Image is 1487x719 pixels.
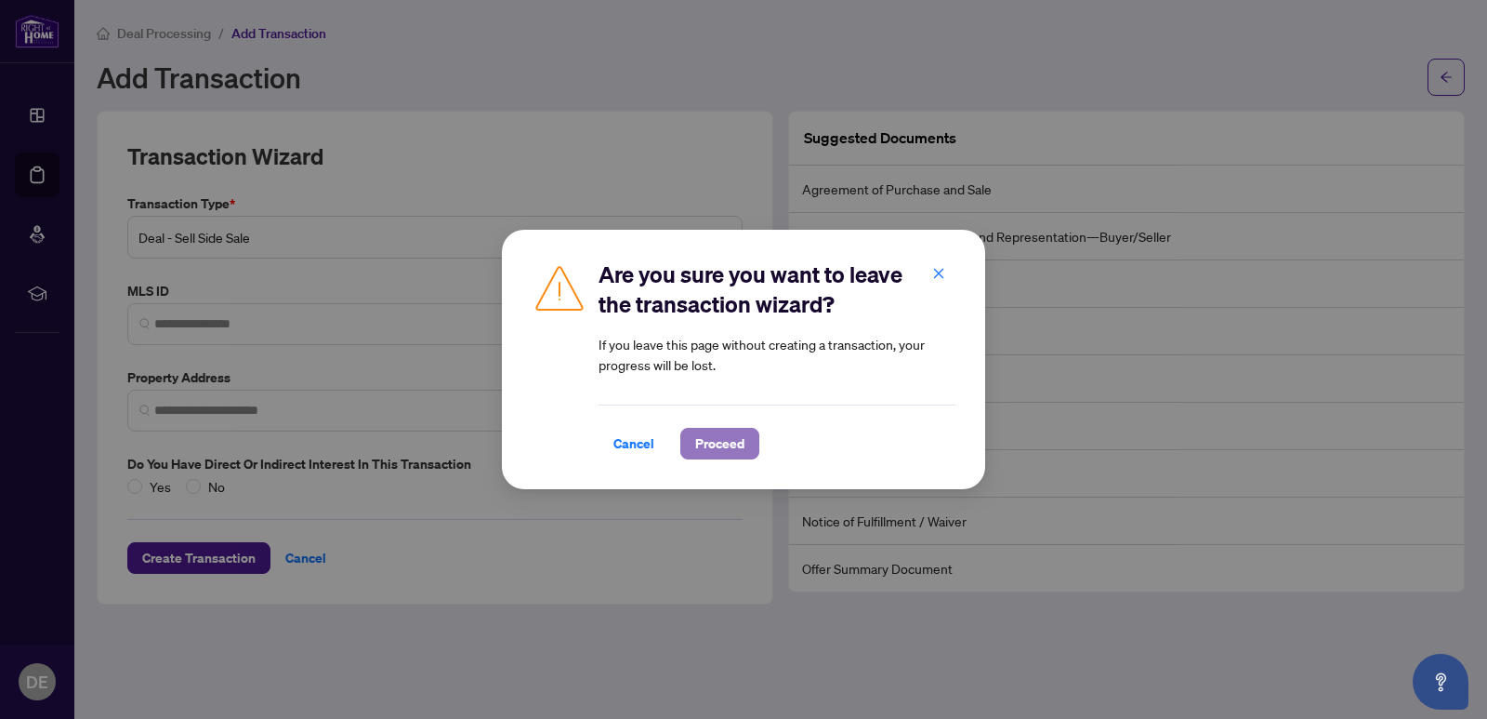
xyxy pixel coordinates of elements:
article: If you leave this page without creating a transaction, your progress will be lost. [599,334,955,375]
h2: Are you sure you want to leave the transaction wizard? [599,260,955,319]
span: close [932,267,945,280]
button: Proceed [680,428,759,459]
span: Proceed [695,429,744,459]
button: Open asap [1413,654,1468,710]
button: Cancel [599,428,669,459]
span: Cancel [613,429,654,459]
